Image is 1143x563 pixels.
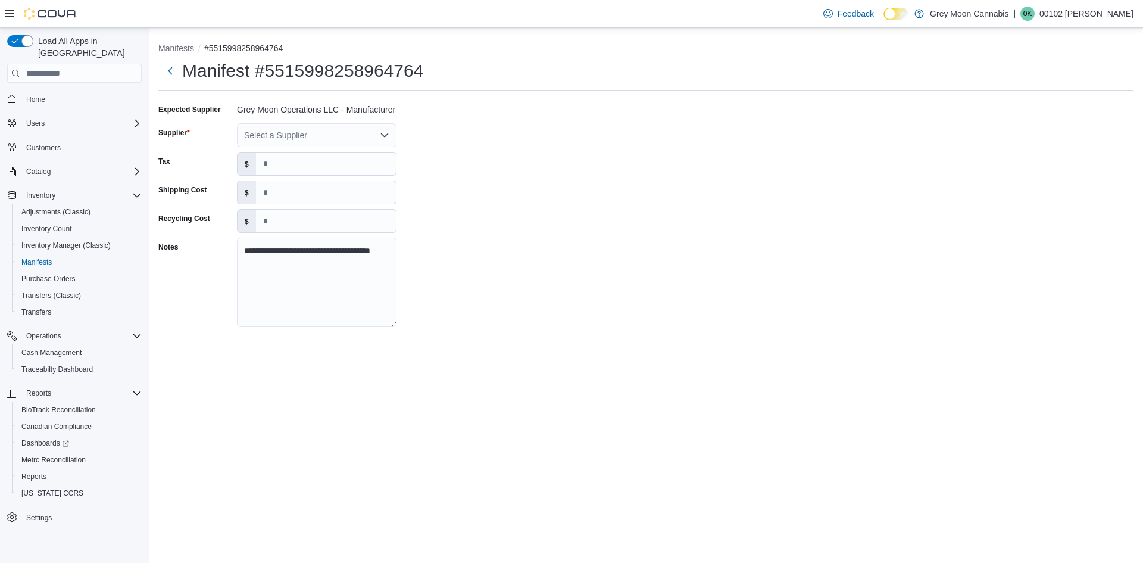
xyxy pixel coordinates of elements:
[21,140,142,155] span: Customers
[2,115,146,132] button: Users
[158,185,207,195] label: Shipping Cost
[819,2,879,26] a: Feedback
[21,422,92,431] span: Canadian Compliance
[21,116,142,130] span: Users
[158,242,178,252] label: Notes
[21,510,142,525] span: Settings
[26,513,52,522] span: Settings
[7,85,142,557] nav: Complex example
[17,222,142,236] span: Inventory Count
[883,8,908,20] input: Dark Mode
[17,305,56,319] a: Transfers
[158,42,1133,57] nav: An example of EuiBreadcrumbs
[17,486,88,500] a: [US_STATE] CCRS
[17,305,142,319] span: Transfers
[17,238,142,253] span: Inventory Manager (Classic)
[21,188,60,203] button: Inventory
[17,403,142,417] span: BioTrack Reconciliation
[21,257,52,267] span: Manifests
[2,385,146,402] button: Reports
[1023,7,1032,21] span: 0K
[17,486,142,500] span: Washington CCRS
[17,205,95,219] a: Adjustments (Classic)
[17,205,142,219] span: Adjustments (Classic)
[17,403,101,417] a: BioTrack Reconciliation
[238,181,256,204] label: $
[17,453,142,467] span: Metrc Reconciliation
[21,116,49,130] button: Users
[17,469,142,484] span: Reports
[26,95,45,104] span: Home
[26,167,51,176] span: Catalog
[17,436,142,450] span: Dashboards
[2,328,146,344] button: Operations
[17,288,86,303] a: Transfers (Classic)
[12,237,146,254] button: Inventory Manager (Classic)
[158,214,210,223] label: Recycling Cost
[12,418,146,435] button: Canadian Compliance
[17,272,80,286] a: Purchase Orders
[24,8,77,20] img: Cova
[12,344,146,361] button: Cash Management
[17,255,57,269] a: Manifests
[838,8,874,20] span: Feedback
[21,291,81,300] span: Transfers (Classic)
[21,241,111,250] span: Inventory Manager (Classic)
[204,43,283,53] button: #5515998258964764
[2,139,146,156] button: Customers
[12,204,146,220] button: Adjustments (Classic)
[21,511,57,525] a: Settings
[2,509,146,526] button: Settings
[12,270,146,287] button: Purchase Orders
[12,361,146,378] button: Traceabilty Dashboard
[21,224,72,234] span: Inventory Count
[21,455,86,465] span: Metrc Reconciliation
[17,255,142,269] span: Manifests
[26,388,51,398] span: Reports
[12,435,146,452] a: Dashboards
[17,362,142,377] span: Traceabilty Dashboard
[21,307,51,317] span: Transfers
[12,402,146,418] button: BioTrack Reconciliation
[21,329,66,343] button: Operations
[21,164,55,179] button: Catalog
[21,188,142,203] span: Inventory
[21,438,69,448] span: Dashboards
[17,453,90,467] a: Metrc Reconciliation
[12,287,146,304] button: Transfers (Classic)
[33,35,142,59] span: Load All Apps in [GEOGRAPHIC_DATA]
[21,91,142,106] span: Home
[17,346,142,360] span: Cash Management
[26,191,55,200] span: Inventory
[21,207,90,217] span: Adjustments (Classic)
[26,143,61,153] span: Customers
[21,164,142,179] span: Catalog
[1013,7,1016,21] p: |
[158,59,182,83] button: Next
[21,274,76,284] span: Purchase Orders
[21,141,65,155] a: Customers
[17,346,86,360] a: Cash Management
[21,405,96,415] span: BioTrack Reconciliation
[2,187,146,204] button: Inventory
[21,472,46,481] span: Reports
[158,157,170,166] label: Tax
[21,386,56,400] button: Reports
[12,485,146,502] button: [US_STATE] CCRS
[21,92,50,107] a: Home
[12,254,146,270] button: Manifests
[21,365,93,374] span: Traceabilty Dashboard
[26,331,61,341] span: Operations
[182,59,423,83] h1: Manifest #5515998258964764
[12,452,146,468] button: Metrc Reconciliation
[238,210,256,232] label: $
[238,153,256,175] label: $
[21,489,83,498] span: [US_STATE] CCRS
[1020,7,1035,21] div: 00102 Kristian Serna
[21,329,142,343] span: Operations
[26,119,45,128] span: Users
[17,436,74,450] a: Dashboards
[930,7,1008,21] p: Grey Moon Cannabis
[158,43,194,53] button: Manifests
[158,128,190,138] label: Supplier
